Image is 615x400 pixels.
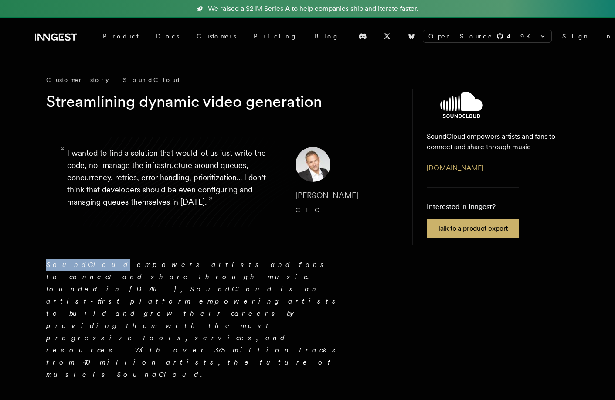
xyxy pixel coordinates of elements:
a: Bluesky [402,29,421,43]
a: X [377,29,397,43]
p: Interested in Inngest? [427,202,519,212]
a: Sign In [562,32,613,41]
div: Customer story - SoundCloud [46,75,395,84]
a: Docs [147,28,188,44]
img: Image of Matthew Drooker [296,147,330,182]
span: We raised a $21M Series A to help companies ship and iterate faster. [208,3,418,14]
p: SoundCloud empowers artists and fans to connect and share through music [427,131,555,152]
span: 4.9 K [507,32,536,41]
a: Customers [188,28,245,44]
a: Pricing [245,28,306,44]
span: [PERSON_NAME] [296,191,358,200]
h1: Streamlining dynamic video generation [46,91,381,112]
span: Open Source [428,32,493,41]
div: Product [94,28,147,44]
a: Discord [353,29,372,43]
span: “ [60,149,65,154]
a: [DOMAIN_NAME] [427,164,483,172]
em: SoundCloud empowers artists and fans to connect and share through music. Founded in [DATE], Sound... [46,260,340,379]
a: Blog [306,28,348,44]
p: I wanted to find a solution that would let us just write the code, not manage the infrastructure ... [67,147,282,217]
span: ” [208,195,213,207]
a: Talk to a product expert [427,219,519,238]
img: SoundCloud's logo [409,92,514,118]
span: CTO [296,206,324,213]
